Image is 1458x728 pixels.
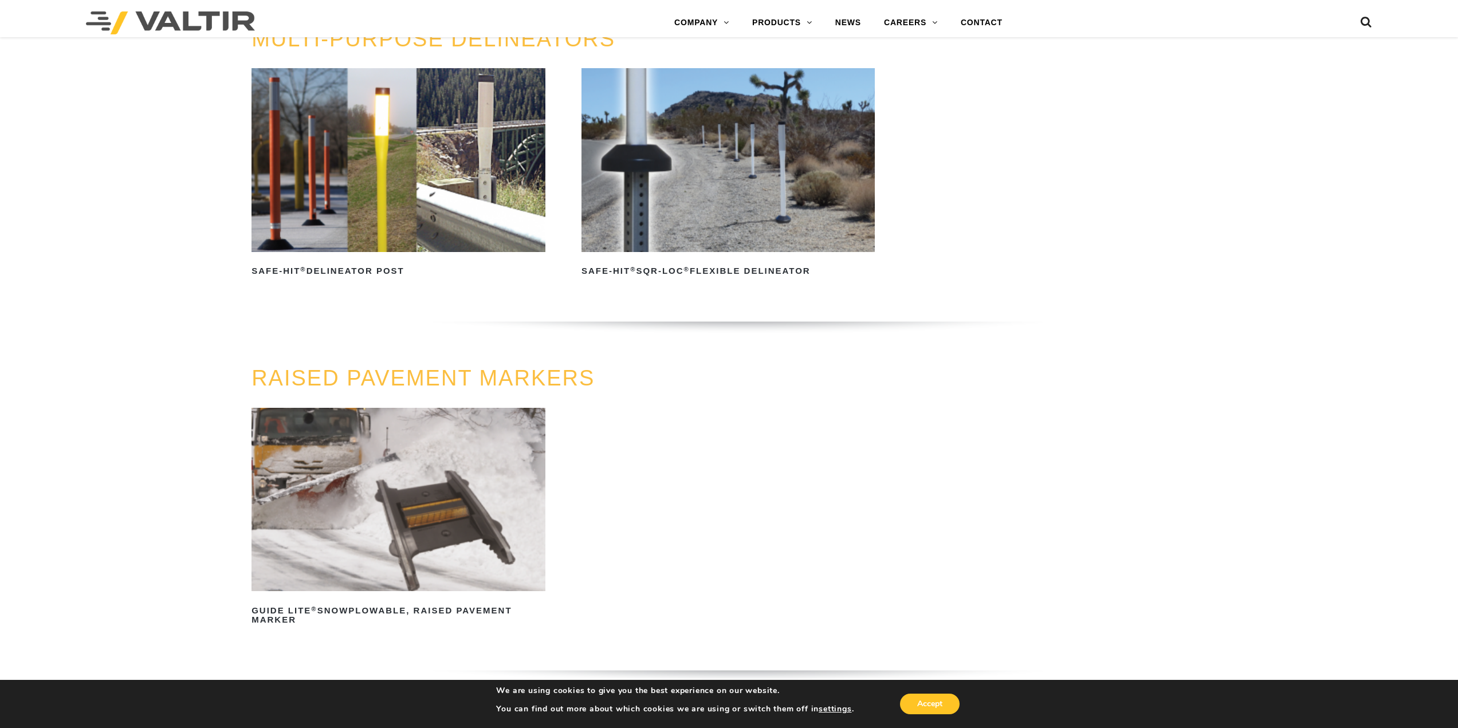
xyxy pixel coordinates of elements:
[824,11,873,34] a: NEWS
[251,601,545,629] h2: GUIDE LITE Snowplowable, Raised Pavement Marker
[86,11,255,34] img: Valtir
[311,605,317,612] sup: ®
[581,262,875,281] h2: Safe-Hit SQR-LOC Flexible Delineator
[251,27,615,51] a: MULTI-PURPOSE DELINEATORS
[684,266,690,273] sup: ®
[251,68,545,280] a: Safe-Hit®Delineator Post
[251,366,595,390] a: RAISED PAVEMENT MARKERS
[741,11,824,34] a: PRODUCTS
[581,68,875,280] a: Safe-Hit®SQR-LOC®Flexible Delineator
[630,266,636,273] sup: ®
[496,704,854,714] p: You can find out more about which cookies we are using or switch them off in .
[251,262,545,281] h2: Safe-Hit Delineator Post
[873,11,949,34] a: CAREERS
[819,704,851,714] button: settings
[251,408,545,629] a: GUIDE LITE®Snowplowable, Raised Pavement Marker
[300,266,306,273] sup: ®
[663,11,741,34] a: COMPANY
[900,694,960,714] button: Accept
[949,11,1014,34] a: CONTACT
[496,686,854,696] p: We are using cookies to give you the best experience on our website.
